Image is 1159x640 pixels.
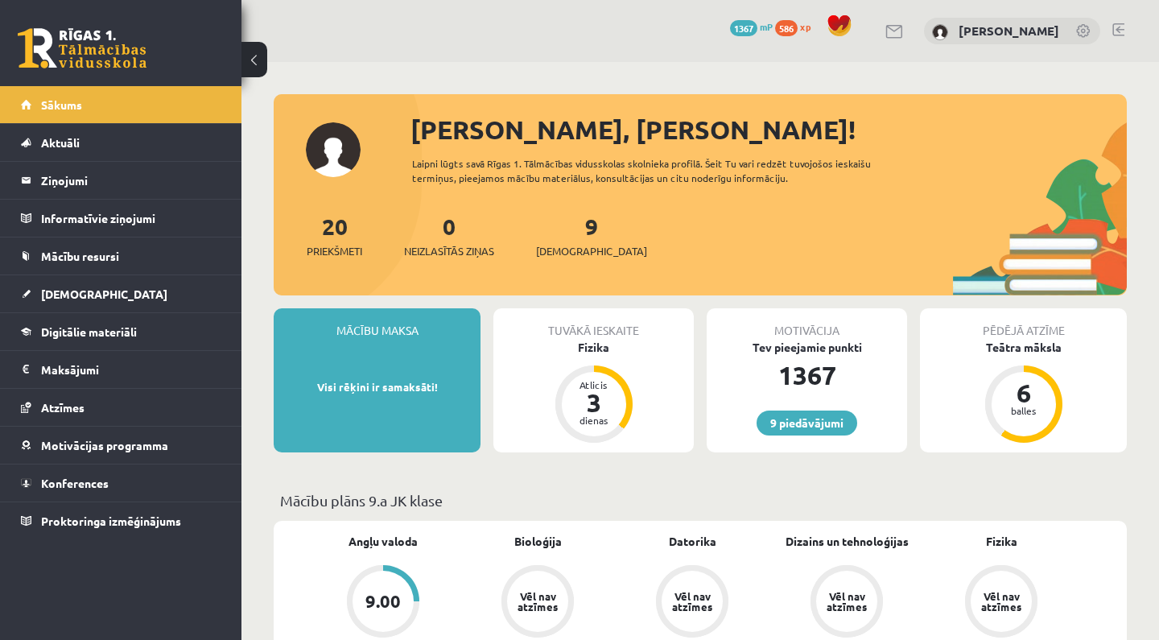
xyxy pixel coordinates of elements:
a: 9[DEMOGRAPHIC_DATA] [536,212,647,259]
a: Bioloģija [514,533,562,550]
a: [DEMOGRAPHIC_DATA] [21,275,221,312]
div: Vēl nav atzīmes [670,591,715,612]
div: 1367 [707,356,907,394]
span: Motivācijas programma [41,438,168,452]
legend: Informatīvie ziņojumi [41,200,221,237]
span: mP [760,20,773,33]
div: Vēl nav atzīmes [824,591,869,612]
legend: Ziņojumi [41,162,221,199]
span: 586 [775,20,798,36]
a: Konferences [21,465,221,502]
div: Motivācija [707,308,907,339]
span: Proktoringa izmēģinājums [41,514,181,528]
p: Visi rēķini ir samaksāti! [282,379,472,395]
a: Fizika Atlicis 3 dienas [493,339,694,445]
span: Neizlasītās ziņas [404,243,494,259]
a: Fizika [986,533,1017,550]
a: [PERSON_NAME] [959,23,1059,39]
span: [DEMOGRAPHIC_DATA] [536,243,647,259]
a: 1367 mP [730,20,773,33]
div: Atlicis [570,380,618,390]
span: Digitālie materiāli [41,324,137,339]
div: 9.00 [365,593,401,610]
a: 586 xp [775,20,819,33]
a: Digitālie materiāli [21,313,221,350]
a: Angļu valoda [349,533,418,550]
legend: Maksājumi [41,351,221,388]
span: Konferences [41,476,109,490]
div: dienas [570,415,618,425]
span: 1367 [730,20,757,36]
span: [DEMOGRAPHIC_DATA] [41,287,167,301]
span: xp [800,20,810,33]
p: Mācību plāns 9.a JK klase [280,489,1120,511]
div: [PERSON_NAME], [PERSON_NAME]! [410,110,1127,149]
a: Sākums [21,86,221,123]
a: Atzīmes [21,389,221,426]
a: 0Neizlasītās ziņas [404,212,494,259]
a: Informatīvie ziņojumi [21,200,221,237]
a: Mācību resursi [21,237,221,275]
img: Izabella Bebre [932,24,948,40]
span: Mācību resursi [41,249,119,263]
span: Priekšmeti [307,243,362,259]
a: Rīgas 1. Tālmācības vidusskola [18,28,146,68]
div: Teātra māksla [920,339,1127,356]
div: Laipni lūgts savā Rīgas 1. Tālmācības vidusskolas skolnieka profilā. Šeit Tu vari redzēt tuvojošo... [412,156,924,185]
div: Pēdējā atzīme [920,308,1127,339]
a: Dizains un tehnoloģijas [786,533,909,550]
a: Proktoringa izmēģinājums [21,502,221,539]
a: Maksājumi [21,351,221,388]
a: 20Priekšmeti [307,212,362,259]
div: Vēl nav atzīmes [979,591,1024,612]
div: Vēl nav atzīmes [515,591,560,612]
a: Teātra māksla 6 balles [920,339,1127,445]
span: Aktuāli [41,135,80,150]
div: Tuvākā ieskaite [493,308,694,339]
span: Atzīmes [41,400,85,415]
div: Fizika [493,339,694,356]
span: Sākums [41,97,82,112]
a: Ziņojumi [21,162,221,199]
div: balles [1000,406,1048,415]
a: Motivācijas programma [21,427,221,464]
div: Tev pieejamie punkti [707,339,907,356]
div: Mācību maksa [274,308,481,339]
a: 9 piedāvājumi [757,411,857,436]
div: 6 [1000,380,1048,406]
a: Datorika [669,533,716,550]
div: 3 [570,390,618,415]
a: Aktuāli [21,124,221,161]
